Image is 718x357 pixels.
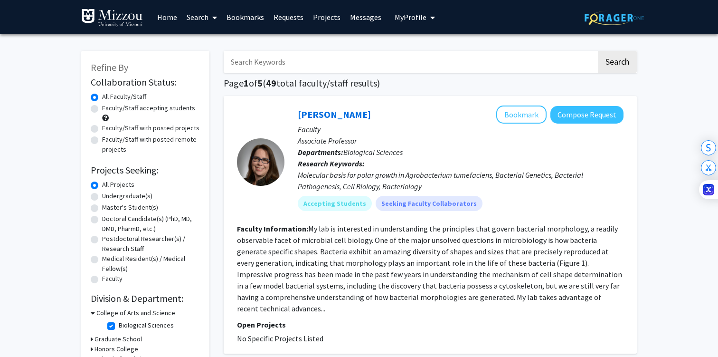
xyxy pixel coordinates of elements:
h1: Page of ( total faculty/staff results) [224,77,637,89]
label: Undergraduate(s) [102,191,152,201]
p: Faculty [298,124,624,135]
span: 1 [244,77,249,89]
span: My Profile [395,12,426,22]
input: Search Keywords [224,51,596,73]
span: Refine By [91,61,128,73]
h3: College of Arts and Science [96,308,175,318]
b: Faculty Information: [237,224,308,233]
a: Bookmarks [222,0,269,34]
h2: Collaboration Status: [91,77,200,88]
mat-chip: Accepting Students [298,196,372,211]
img: University of Missouri Logo [81,9,143,28]
span: 49 [266,77,276,89]
label: Doctoral Candidate(s) (PhD, MD, DMD, PharmD, etc.) [102,214,200,234]
span: Biological Sciences [343,147,403,157]
label: Medical Resident(s) / Medical Fellow(s) [102,254,200,274]
div: Molecular basis for polar growth in Agrobacterium tumefaciens, Bacterial Genetics, Bacterial Path... [298,169,624,192]
a: Projects [308,0,345,34]
label: Faculty/Staff accepting students [102,103,195,113]
label: All Projects [102,180,134,190]
span: No Specific Projects Listed [237,334,323,343]
label: Biological Sciences [119,320,174,330]
a: Home [152,0,182,34]
a: [PERSON_NAME] [298,108,371,120]
fg-read-more: My lab is interested in understanding the principles that govern bacterial morphology, a readily ... [237,224,622,313]
a: Messages [345,0,386,34]
label: Faculty/Staff with posted projects [102,123,199,133]
button: Search [598,51,637,73]
iframe: Chat [7,314,40,350]
label: Master's Student(s) [102,203,158,212]
h2: Projects Seeking: [91,164,200,176]
h2: Division & Department: [91,293,200,304]
label: Faculty [102,274,123,284]
label: All Faculty/Staff [102,92,146,102]
img: ForagerOne Logo [585,10,644,25]
a: Search [182,0,222,34]
h3: Honors College [94,344,138,354]
button: Add Pamela Brown to Bookmarks [496,106,547,124]
p: Associate Professor [298,135,624,146]
button: Compose Request to Pamela Brown [550,106,624,124]
h3: Graduate School [94,334,142,344]
b: Research Keywords: [298,159,365,168]
b: Departments: [298,147,343,157]
mat-chip: Seeking Faculty Collaborators [376,196,482,211]
label: Postdoctoral Researcher(s) / Research Staff [102,234,200,254]
span: 5 [257,77,263,89]
p: Open Projects [237,319,624,330]
label: Faculty/Staff with posted remote projects [102,135,200,154]
a: Requests [269,0,308,34]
